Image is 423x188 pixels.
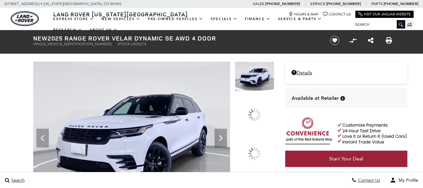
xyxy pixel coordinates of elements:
[348,36,358,45] button: Compare vehicle
[207,13,241,24] a: Specials
[33,35,320,42] h1: 2025 Range Rover Velar Dynamic SE AWD 4 Door
[328,35,342,46] button: Save vehicle
[53,10,188,18] span: Land Rover [US_STATE][GEOGRAPHIC_DATA]
[86,24,121,35] a: About Us
[265,1,300,6] a: [PHONE_NUMBER]
[118,42,131,46] span: Stock:
[274,13,326,24] a: Service & Parts
[326,1,361,6] a: [PHONE_NUMBER]
[357,178,380,183] span: Contact Us
[386,37,392,44] a: Print this New 2025 Range Rover Velar Dynamic SE AWD 4 Door
[385,172,423,188] button: user-profile-menu
[10,178,25,183] span: Search
[371,2,383,6] span: Parts
[5,2,121,6] a: [STREET_ADDRESS] • [US_STATE][GEOGRAPHIC_DATA], CO 80905
[98,13,144,24] a: New Vehicles
[323,12,351,17] a: Contact Us
[33,42,40,46] span: VIN:
[40,42,111,46] span: [US_VEHICLE_IDENTIFICATION_NUMBER]
[241,13,274,24] a: Finance
[384,1,418,6] a: [PHONE_NUMBER]
[49,24,86,35] a: Research
[310,2,325,6] span: Service
[291,95,339,102] span: Available at Retailer
[49,13,98,24] a: EXPRESS STORE
[235,62,274,91] img: New 2025 Fuji White Land Rover Dynamic SE image 1
[144,13,207,24] a: Pre-Owned Vehicles
[368,37,374,44] a: Share this New 2025 Range Rover Velar Dynamic SE AWD 4 Door
[11,11,39,26] img: Land Rover
[396,178,418,183] span: My Profile
[131,42,146,46] span: L803274
[49,10,192,18] a: Land Rover [US_STATE][GEOGRAPHIC_DATA]
[329,156,363,162] span: Start Your Deal
[49,13,350,35] nav: Main Navigation
[285,151,407,167] a: Start Your Deal
[11,11,39,26] a: land-rover
[289,12,318,17] a: Hours & Map
[350,21,405,28] input: Search
[253,2,264,6] span: Sales
[340,96,345,101] div: Vehicle is in stock and ready for immediate delivery. Due to demand, availability is subject to c...
[291,70,401,76] a: Details
[33,34,48,42] strong: New
[358,12,411,17] a: Visit Our Jaguar Website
